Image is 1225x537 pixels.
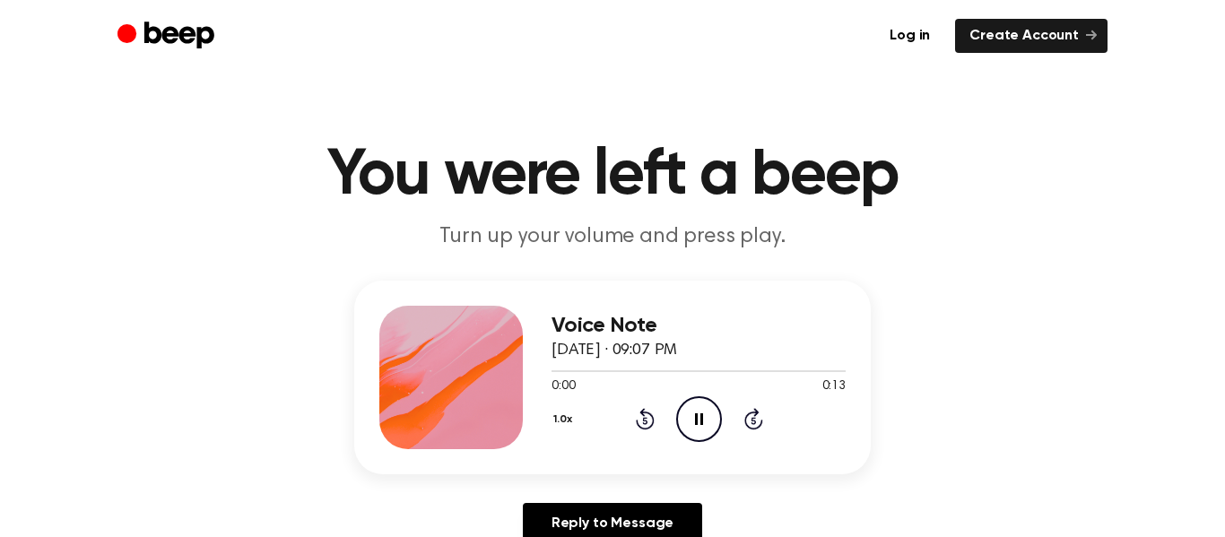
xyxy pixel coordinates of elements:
h3: Voice Note [552,314,846,338]
p: Turn up your volume and press play. [268,222,957,252]
span: 0:13 [822,377,846,396]
a: Beep [117,19,219,54]
a: Create Account [955,19,1108,53]
span: [DATE] · 09:07 PM [552,342,677,359]
button: 1.0x [552,404,579,435]
span: 0:00 [552,377,575,396]
h1: You were left a beep [153,143,1072,208]
a: Log in [875,19,944,53]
